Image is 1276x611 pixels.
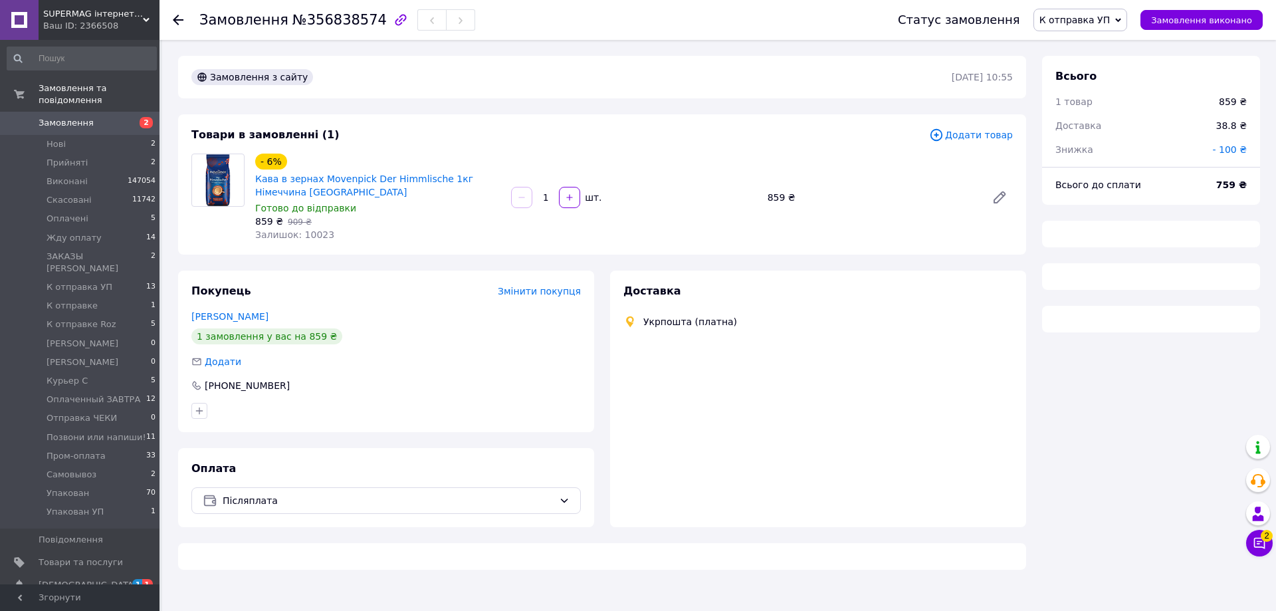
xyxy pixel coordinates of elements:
[223,493,554,508] span: Післяплата
[986,184,1013,211] a: Редагувати
[47,176,88,187] span: Виконані
[623,285,681,297] span: Доставка
[142,579,153,590] span: 1
[762,188,981,207] div: 859 ₴
[1212,144,1247,155] span: - 100 ₴
[151,138,156,150] span: 2
[898,13,1020,27] div: Статус замовлення
[191,128,340,141] span: Товари в замовленні (1)
[582,191,603,204] div: шт.
[205,154,231,206] img: Кава в зернах Movenpick Der Himmlische 1кг Німеччина Мувенпік
[151,300,156,312] span: 1
[292,12,387,28] span: №356838574
[151,356,156,368] span: 0
[173,13,183,27] div: Повернутися назад
[199,12,288,28] span: Замовлення
[1219,95,1247,108] div: 859 ₴
[255,174,473,197] a: Кава в зернах Movenpick Der Himmlische 1кг Німеччина [GEOGRAPHIC_DATA]
[191,328,342,344] div: 1 замовлення у вас на 859 ₴
[1261,529,1273,541] span: 2
[47,356,118,368] span: [PERSON_NAME]
[151,251,156,275] span: 2
[255,154,287,170] div: - 6%
[47,232,102,244] span: Жду оплату
[151,375,156,387] span: 5
[191,311,268,322] a: [PERSON_NAME]
[47,431,146,443] span: Позвони или напиши!
[47,138,66,150] span: Нові
[47,157,88,169] span: Прийняті
[140,117,153,128] span: 2
[191,462,236,475] span: Оплата
[1055,120,1101,131] span: Доставка
[1151,15,1252,25] span: Замовлення виконано
[151,412,156,424] span: 0
[43,8,143,20] span: SUPERMAG інтернет магазин
[1246,530,1273,556] button: Чат з покупцем2
[952,72,1013,82] time: [DATE] 10:55
[47,281,112,293] span: К отправка УП
[47,469,96,481] span: Самовывоз
[43,20,159,32] div: Ваш ID: 2366508
[255,229,334,240] span: Залишок: 10023
[1039,15,1111,25] span: К отправка УП
[146,394,156,406] span: 12
[132,194,156,206] span: 11742
[146,487,156,499] span: 70
[146,281,156,293] span: 13
[498,286,581,297] span: Змінити покупця
[132,579,143,590] span: 1
[47,487,89,499] span: Упакован
[151,213,156,225] span: 5
[47,412,117,424] span: Отправка ЧЕКИ
[47,506,104,518] span: Упакован УП
[39,534,103,546] span: Повідомлення
[203,379,291,392] div: [PHONE_NUMBER]
[47,194,92,206] span: Скасовані
[128,176,156,187] span: 147054
[47,318,116,330] span: К отправке Roz
[191,69,313,85] div: Замовлення з сайту
[1055,96,1093,107] span: 1 товар
[151,469,156,481] span: 2
[288,217,312,227] span: 909 ₴
[151,506,156,518] span: 1
[151,338,156,350] span: 0
[39,579,137,591] span: [DEMOGRAPHIC_DATA]
[151,157,156,169] span: 2
[39,117,94,129] span: Замовлення
[1140,10,1263,30] button: Замовлення виконано
[39,82,159,106] span: Замовлення та повідомлення
[47,375,88,387] span: Курьер С
[640,315,740,328] div: Укрпошта (платна)
[1208,111,1255,140] div: 38.8 ₴
[255,216,283,227] span: 859 ₴
[1055,180,1141,190] span: Всього до сплати
[47,450,106,462] span: Пром-оплата
[47,251,151,275] span: ЗАКАЗЫ [PERSON_NAME]
[255,203,356,213] span: Готово до відправки
[47,394,140,406] span: Оплаченный ЗАВТРА
[205,356,241,367] span: Додати
[47,213,88,225] span: Оплачені
[151,318,156,330] span: 5
[146,431,156,443] span: 11
[47,338,118,350] span: [PERSON_NAME]
[7,47,157,70] input: Пошук
[146,450,156,462] span: 33
[929,128,1013,142] span: Додати товар
[1055,144,1093,155] span: Знижка
[1055,70,1097,82] span: Всього
[1216,180,1247,190] b: 759 ₴
[39,556,123,568] span: Товари та послуги
[47,300,98,312] span: К отправке
[191,285,251,297] span: Покупець
[146,232,156,244] span: 14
